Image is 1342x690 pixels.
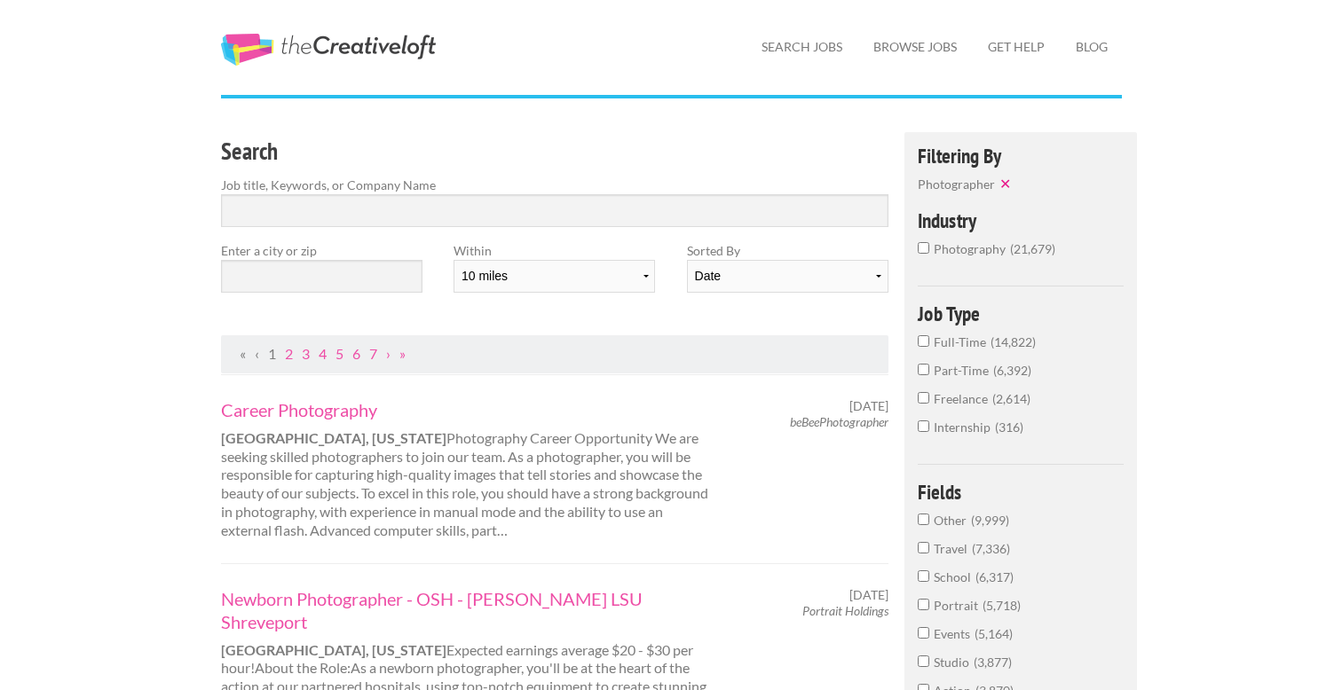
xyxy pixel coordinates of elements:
[221,641,446,658] strong: [GEOGRAPHIC_DATA], [US_STATE]
[1010,241,1055,256] span: 21,679
[974,27,1059,67] a: Get Help
[918,627,929,639] input: Events5,164
[747,27,857,67] a: Search Jobs
[849,398,888,414] span: [DATE]
[687,241,888,260] label: Sorted By
[991,334,1036,349] span: 14,822
[802,603,888,618] em: Portrait Holdings
[221,429,446,446] strong: [GEOGRAPHIC_DATA], [US_STATE]
[205,398,730,540] div: Photography Career Opportunity We are seeking skilled photographers to join our team. As a photog...
[934,626,975,641] span: Events
[918,242,929,254] input: photography21,679
[974,655,1012,670] span: 3,877
[221,135,889,169] h3: Search
[918,335,929,347] input: Full-Time14,822
[918,420,929,432] input: Internship316
[975,569,1014,584] span: 6,317
[302,345,310,362] a: Page 3
[221,34,436,66] a: The Creative Loft
[221,398,714,421] a: Career Photography
[975,626,1013,641] span: 5,164
[934,241,1010,256] span: photography
[918,392,929,404] input: Freelance2,614
[918,482,1125,502] h4: Fields
[386,345,391,362] a: Next Page
[454,241,655,260] label: Within
[918,364,929,375] input: Part-Time6,392
[934,541,972,556] span: Travel
[687,260,888,293] select: Sort results by
[285,345,293,362] a: Page 2
[995,175,1020,192] button: ✕
[934,363,993,378] span: Part-Time
[790,414,888,429] em: beBeePhotographer
[918,303,1125,324] h4: Job Type
[918,145,1125,166] h4: Filtering By
[934,655,974,670] span: Studio
[972,541,1010,556] span: 7,336
[918,210,1125,231] h4: Industry
[934,513,971,528] span: Other
[918,655,929,667] input: Studio3,877
[918,570,929,582] input: School6,317
[1062,27,1122,67] a: Blog
[319,345,327,362] a: Page 4
[399,345,406,362] a: Last Page, Page 2168
[352,345,360,362] a: Page 6
[992,391,1030,406] span: 2,614
[221,587,714,633] a: Newborn Photographer - OSH - [PERSON_NAME] LSU Shreveport
[335,345,343,362] a: Page 5
[993,363,1031,378] span: 6,392
[995,419,1023,435] span: 316
[918,542,929,553] input: Travel7,336
[240,345,246,362] span: First Page
[369,345,377,362] a: Page 7
[934,569,975,584] span: School
[934,419,995,435] span: Internship
[934,391,992,406] span: Freelance
[934,334,991,349] span: Full-Time
[859,27,971,67] a: Browse Jobs
[221,194,889,227] input: Search
[971,513,1009,528] span: 9,999
[849,587,888,603] span: [DATE]
[918,176,995,192] span: Photographer
[255,345,259,362] span: Previous Page
[983,598,1021,613] span: 5,718
[221,176,889,194] label: Job title, Keywords, or Company Name
[268,345,276,362] a: Page 1
[918,514,929,525] input: Other9,999
[221,241,422,260] label: Enter a city or zip
[934,598,983,613] span: Portrait
[918,599,929,610] input: Portrait5,718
